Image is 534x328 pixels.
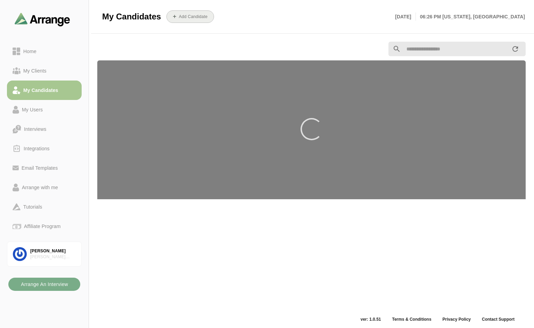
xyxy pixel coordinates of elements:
[19,164,60,172] div: Email Templates
[21,144,52,153] div: Integrations
[166,10,214,23] button: Add Candidate
[7,158,82,178] a: Email Templates
[20,203,45,211] div: Tutorials
[7,61,82,81] a: My Clients
[179,14,208,19] b: Add Candidate
[7,81,82,100] a: My Candidates
[102,11,161,22] span: My Candidates
[355,317,387,322] span: ver: 1.0.51
[15,12,70,26] img: arrangeai-name-small-logo.4d2b8aee.svg
[7,217,82,236] a: Affiliate Program
[20,86,61,94] div: My Candidates
[386,317,437,322] a: Terms & Conditions
[395,12,416,21] p: [DATE]
[19,106,46,114] div: My Users
[20,67,49,75] div: My Clients
[476,317,520,322] a: Contact Support
[437,317,476,322] a: Privacy Policy
[30,248,76,254] div: [PERSON_NAME]
[30,254,76,260] div: [PERSON_NAME] Associates
[416,12,525,21] p: 06:26 PM [US_STATE], [GEOGRAPHIC_DATA]
[21,222,63,230] div: Affiliate Program
[7,42,82,61] a: Home
[511,45,519,53] i: appended action
[19,183,61,192] div: Arrange with me
[7,242,82,267] a: [PERSON_NAME][PERSON_NAME] Associates
[7,197,82,217] a: Tutorials
[7,100,82,119] a: My Users
[8,278,80,291] button: Arrange An Interview
[21,125,49,133] div: Interviews
[20,47,39,56] div: Home
[20,278,68,291] b: Arrange An Interview
[7,178,82,197] a: Arrange with me
[7,119,82,139] a: Interviews
[7,139,82,158] a: Integrations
